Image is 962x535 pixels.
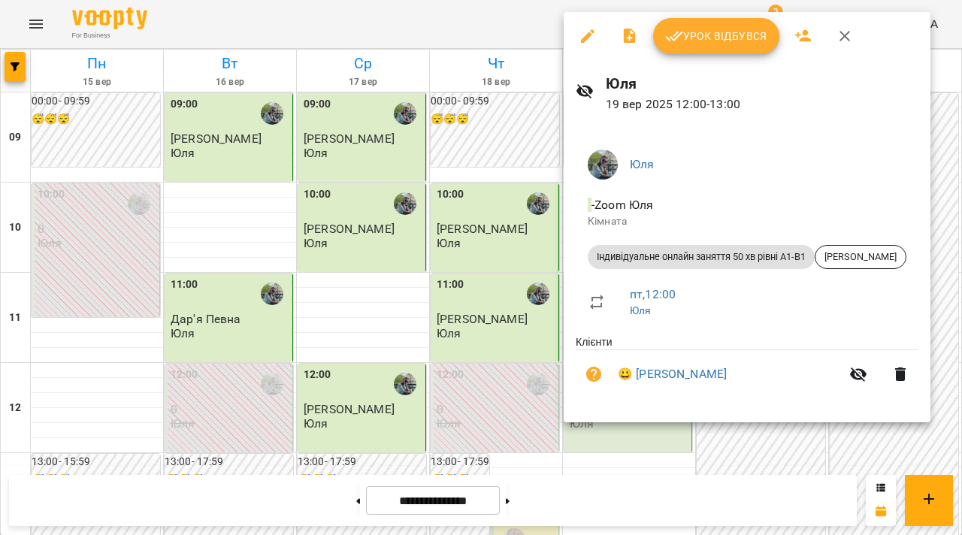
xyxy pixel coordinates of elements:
span: Урок відбувся [665,27,767,45]
span: Індивідуальне онлайн заняття 50 хв рівні А1-В1 [588,250,815,264]
a: Юля [630,157,654,171]
span: [PERSON_NAME] [815,250,906,264]
img: c71655888622cca4d40d307121b662d7.jpeg [588,150,618,180]
span: - Zoom Юля [588,198,657,212]
div: [PERSON_NAME] [815,245,906,269]
button: Візит ще не сплачено. Додати оплату? [576,356,612,392]
ul: Клієнти [576,334,918,404]
h6: Юля [606,72,918,95]
p: Кімната [588,214,906,229]
a: Юля [630,304,651,316]
a: 😀 [PERSON_NAME] [618,365,727,383]
button: Урок відбувся [653,18,779,54]
p: 19 вер 2025 12:00 - 13:00 [606,95,918,113]
a: пт , 12:00 [630,287,676,301]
